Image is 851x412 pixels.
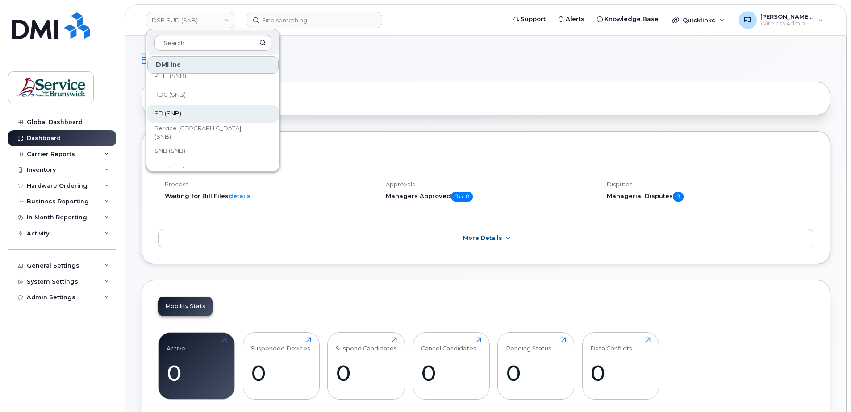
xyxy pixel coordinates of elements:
[251,360,311,386] div: 0
[421,337,481,394] a: Cancel Candidates0
[251,337,311,394] a: Suspended Devices0
[463,235,502,241] span: More Details
[154,109,181,118] span: SD (SNB)
[590,337,651,394] a: Data Conflicts0
[147,67,279,85] a: PETL (SNB)
[421,337,476,352] div: Cancel Candidates
[147,86,279,104] a: RDC (SNB)
[336,337,397,352] div: Suspend Candidates
[673,192,684,202] span: 0
[165,181,363,188] h4: Process
[165,192,363,200] li: Waiting for Bill Files
[386,192,584,202] h5: Managers Approved
[506,337,551,352] div: Pending Status
[154,91,186,99] span: RDC (SNB)
[506,360,566,386] div: 0
[590,360,651,386] div: 0
[147,161,279,179] a: THC (SNB)
[506,337,566,394] a: Pending Status0
[154,124,257,141] span: Service [GEOGRAPHIC_DATA] (SNB)
[590,337,632,352] div: Data Conflicts
[147,142,279,160] a: SNB (SNB)
[386,181,584,188] h4: Approvals
[229,192,250,199] a: details
[607,192,813,202] h5: Managerial Disputes
[451,192,473,202] span: 0 of 0
[154,147,185,156] span: SNB (SNB)
[158,148,813,161] h2: [DATE] Billing Cycle
[147,56,279,74] div: DMI Inc
[154,35,271,51] input: Search
[167,360,227,386] div: 0
[167,337,227,394] a: Active0
[336,337,397,394] a: Suspend Candidates0
[154,72,186,81] span: PETL (SNB)
[147,49,279,66] a: ONB (SNB)
[607,181,813,188] h4: Disputes
[167,337,185,352] div: Active
[336,360,397,386] div: 0
[251,337,310,352] div: Suspended Devices
[154,165,184,174] span: THC (SNB)
[147,124,279,141] a: Service [GEOGRAPHIC_DATA] (SNB)
[147,105,279,123] a: SD (SNB)
[421,360,481,386] div: 0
